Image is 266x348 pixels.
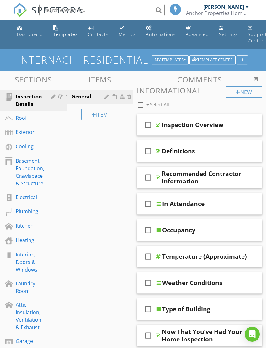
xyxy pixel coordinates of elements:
[203,4,244,10] div: [PERSON_NAME]
[16,280,37,295] div: Laundry Room
[162,147,195,155] div: Definitions
[143,23,178,40] a: Automations (Basic)
[189,56,236,62] a: Template Center
[162,253,247,260] div: Temperature (Approximate)
[31,3,83,16] span: SPECTORA
[162,328,247,343] div: Now That You’ve Had Your Home Inspection
[192,58,233,62] div: Template Center
[186,10,249,16] div: Anchor Properties Home Concierge
[16,222,37,229] div: Kitchen
[143,328,153,343] i: check_box_outline_blank
[143,223,153,238] i: check_box_outline_blank
[162,121,223,129] div: Inspection Overview
[53,31,78,37] div: Templates
[16,208,38,215] div: Plumbing
[85,23,111,40] a: Contacts
[155,58,186,62] div: My Templates
[143,144,153,159] i: check_box_outline_blank
[245,327,260,342] div: Open Intercom Messenger
[13,8,83,22] a: SPECTORA
[143,302,153,317] i: check_box_outline_blank
[14,23,45,40] a: Dashboard
[16,128,37,136] div: Exterior
[162,226,195,234] div: Occupancy
[16,114,37,122] div: Roof
[143,249,153,264] i: check_box_outline_blank
[137,86,262,95] h3: Informational
[152,55,189,64] button: My Templates
[16,337,37,345] div: Garage
[51,23,80,40] a: Templates
[162,200,205,208] div: In Attendance
[226,86,262,98] div: New
[16,251,37,273] div: Interior, Doors & Windows
[81,109,118,120] div: Item
[16,236,37,244] div: Heating
[162,170,247,185] div: Recommended Contractor Information
[143,117,153,132] i: check_box_outline_blank
[13,3,27,17] img: The Best Home Inspection Software - Spectora
[16,193,37,201] div: Electrical
[143,196,153,211] i: check_box_outline_blank
[186,31,209,37] div: Advanced
[137,75,262,84] h3: Comments
[39,4,165,16] input: Search everything...
[119,31,136,37] div: Metrics
[162,305,210,313] div: Type of Building
[150,102,169,108] span: Select All
[183,23,211,40] a: Advanced
[219,31,238,37] div: Settings
[116,23,138,40] a: Metrics
[146,31,176,37] div: Automations
[72,93,106,100] div: General
[216,23,240,40] a: Settings
[16,143,37,150] div: Cooling
[189,55,236,64] button: Template Center
[18,54,248,65] h1: InterNACHI Residential
[88,31,109,37] div: Contacts
[16,93,42,108] div: Inspection Details
[66,75,133,84] h3: Items
[143,170,153,185] i: check_box_outline_blank
[17,31,43,37] div: Dashboard
[16,301,41,331] div: Attic, Insulation, Ventilation & Exhaust
[143,275,153,290] i: check_box_outline_blank
[16,157,44,187] div: Basement, Foundation, Crawlspace & Structure
[162,279,222,287] div: Weather Conditions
